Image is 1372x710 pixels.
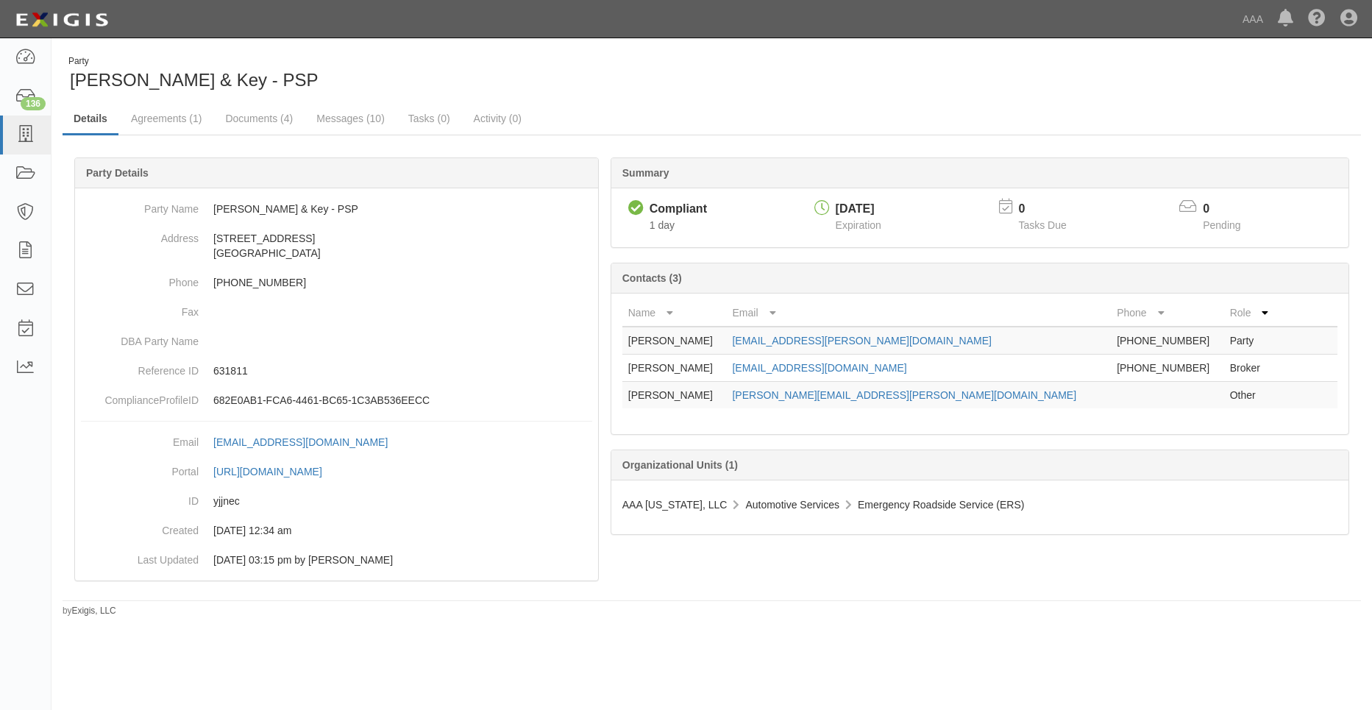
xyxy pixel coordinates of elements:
[1224,382,1279,409] td: Other
[213,393,592,408] p: 682E0AB1-FCA6-4461-BC65-1C3AB536EECC
[81,516,592,545] dd: 03/10/2023 12:34 am
[70,70,318,90] span: [PERSON_NAME] & Key - PSP
[622,459,738,471] b: Organizational Units (1)
[1235,4,1270,34] a: AAA
[836,219,881,231] span: Expiration
[650,201,707,218] div: Compliant
[1224,355,1279,382] td: Broker
[726,299,1111,327] th: Email
[81,297,199,319] dt: Fax
[81,386,199,408] dt: ComplianceProfileID
[63,104,118,135] a: Details
[21,97,46,110] div: 136
[81,516,199,538] dt: Created
[1308,10,1326,28] i: Help Center - Complianz
[81,327,199,349] dt: DBA Party Name
[81,457,199,479] dt: Portal
[622,499,728,511] span: AAA [US_STATE], LLC
[68,55,318,68] div: Party
[81,545,592,575] dd: 11/26/2024 03:15 pm by Benjamin Tully
[745,499,839,511] span: Automotive Services
[214,104,304,133] a: Documents (4)
[11,7,113,33] img: logo-5460c22ac91f19d4615b14bd174203de0afe785f0fc80cf4dbbc73dc1793850b.png
[463,104,533,133] a: Activity (0)
[86,167,149,179] b: Party Details
[1224,299,1279,327] th: Role
[836,201,881,218] div: [DATE]
[81,486,199,508] dt: ID
[81,194,199,216] dt: Party Name
[650,219,675,231] span: Since 09/09/2025
[213,435,388,450] div: [EMAIL_ADDRESS][DOMAIN_NAME]
[120,104,213,133] a: Agreements (1)
[81,427,199,450] dt: Email
[858,499,1024,511] span: Emergency Roadside Service (ERS)
[1111,299,1224,327] th: Phone
[213,363,592,378] p: 631811
[1018,201,1084,218] p: 0
[213,436,404,448] a: [EMAIL_ADDRESS][DOMAIN_NAME]
[622,299,727,327] th: Name
[81,268,592,297] dd: [PHONE_NUMBER]
[1111,355,1224,382] td: [PHONE_NUMBER]
[305,104,396,133] a: Messages (10)
[63,55,701,93] div: Austin Locksmith & Key - PSP
[628,201,644,216] i: Compliant
[622,355,727,382] td: [PERSON_NAME]
[622,382,727,409] td: [PERSON_NAME]
[81,356,199,378] dt: Reference ID
[81,224,199,246] dt: Address
[1018,219,1066,231] span: Tasks Due
[81,224,592,268] dd: [STREET_ADDRESS] [GEOGRAPHIC_DATA]
[81,194,592,224] dd: [PERSON_NAME] & Key - PSP
[732,389,1076,401] a: [PERSON_NAME][EMAIL_ADDRESS][PERSON_NAME][DOMAIN_NAME]
[63,605,116,617] small: by
[1111,327,1224,355] td: [PHONE_NUMBER]
[81,268,199,290] dt: Phone
[1224,327,1279,355] td: Party
[397,104,461,133] a: Tasks (0)
[72,606,116,616] a: Exigis, LLC
[213,466,338,478] a: [URL][DOMAIN_NAME]
[732,362,906,374] a: [EMAIL_ADDRESS][DOMAIN_NAME]
[1203,219,1240,231] span: Pending
[622,327,727,355] td: [PERSON_NAME]
[732,335,991,347] a: [EMAIL_ADDRESS][PERSON_NAME][DOMAIN_NAME]
[1203,201,1259,218] p: 0
[622,272,682,284] b: Contacts (3)
[622,167,669,179] b: Summary
[81,486,592,516] dd: yjjnec
[81,545,199,567] dt: Last Updated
